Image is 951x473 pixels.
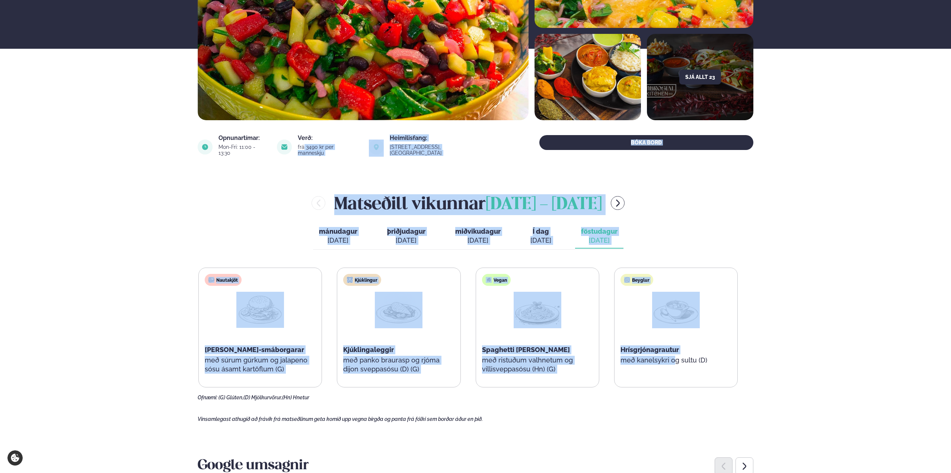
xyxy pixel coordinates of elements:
[236,292,284,326] img: Hamburger.png
[205,346,304,354] span: [PERSON_NAME]-smáborgarar
[390,148,493,157] a: link
[277,140,292,154] img: image alt
[620,274,653,286] div: Beyglur
[381,224,431,249] button: þriðjudagur [DATE]
[620,346,679,354] span: Hrísgrjónagrautur
[524,224,557,249] button: Í dag [DATE]
[455,227,501,235] span: miðvikudagur
[611,196,625,210] button: menu-btn-right
[387,227,425,235] span: þriðjudagur
[539,135,753,150] button: BÓKA BORÐ
[205,274,242,286] div: Nautakjöt
[343,356,454,374] p: með panko braurasp og rjóma dijon sveppasósu (D) (G)
[581,236,617,245] div: [DATE]
[343,346,394,354] span: Kjúklingaleggir
[624,277,630,283] img: bagle-new-16px.svg
[7,450,23,466] a: Cookie settings
[620,356,731,365] p: með kanelsykri og sultu (D)
[455,236,501,245] div: [DATE]
[530,227,551,236] span: Í dag
[390,144,493,156] div: [STREET_ADDRESS], [GEOGRAPHIC_DATA]
[343,274,381,286] div: Kjúklingur
[312,196,325,210] button: menu-btn-left
[486,277,492,283] img: Vegan.svg
[369,140,384,154] img: image alt
[387,236,425,245] div: [DATE]
[347,277,353,283] img: chicken.svg
[198,140,213,154] img: image alt
[334,191,602,215] h2: Matseðill vikunnar
[679,70,721,84] button: Sjá allt 23
[534,34,641,120] img: image alt
[482,356,593,374] p: með ristuðum valhnetum og villisveppasósu (Hn) (G)
[390,135,493,141] div: Heimilisfang:
[652,292,700,326] img: Soup.png
[282,394,309,400] span: (Hn) Hnetur
[581,227,617,235] span: föstudagur
[298,135,360,141] div: Verð:
[449,224,507,249] button: miðvikudagur [DATE]
[319,236,357,245] div: [DATE]
[243,394,282,400] span: (D) Mjólkurvörur,
[198,394,217,400] span: Ofnæmi:
[482,274,511,286] div: Vegan
[313,224,363,249] button: mánudagur [DATE]
[482,346,570,354] span: Spaghetti [PERSON_NAME]
[575,224,623,249] button: föstudagur [DATE]
[208,277,214,283] img: beef.svg
[298,144,360,156] div: frá 3490 kr per manneskju
[218,135,268,141] div: Opnunartímar:
[218,394,243,400] span: (G) Glúten,
[198,416,483,422] span: Vinsamlegast athugið að frávik frá matseðlinum geta komið upp vegna birgða og panta frá fólki sem...
[514,292,561,326] img: Spagetti.png
[205,356,316,374] p: með súrum gúrkum og jalapeno sósu ásamt kartöflum (G)
[530,236,551,245] div: [DATE]
[319,227,357,235] span: mánudagur
[486,196,602,213] span: [DATE] - [DATE]
[375,292,422,326] img: Chicken-breast.png
[218,144,268,156] div: Mon-Fri: 11:00 - 13:30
